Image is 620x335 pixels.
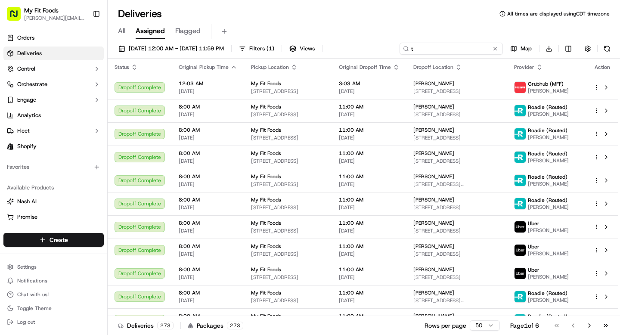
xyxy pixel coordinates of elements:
button: [DATE] 12:00 AM - [DATE] 11:59 PM [115,43,228,55]
span: [DATE] [339,158,400,164]
span: 11:00 AM [339,127,400,133]
span: [DATE] [339,181,400,188]
span: [STREET_ADDRESS][PERSON_NAME] [413,181,500,188]
span: [STREET_ADDRESS] [251,88,325,95]
span: My Fit Foods [251,313,281,319]
span: [DATE] [98,133,116,140]
span: [DATE] [179,181,237,188]
span: [STREET_ADDRESS] [413,274,500,281]
span: Control [17,65,35,73]
span: [PERSON_NAME][EMAIL_ADDRESS][DOMAIN_NAME] [24,15,86,22]
span: [PERSON_NAME] [413,313,454,319]
span: 11:00 AM [339,103,400,110]
h1: Deliveries [118,7,162,21]
img: 8571987876998_91fb9ceb93ad5c398215_72.jpg [18,82,34,98]
div: Available Products [3,181,104,195]
img: 5e692f75ce7d37001a5d71f1 [515,82,526,93]
span: Notifications [17,277,47,284]
img: Nash [9,9,26,26]
div: Favorites [3,160,104,174]
span: 8:00 AM [179,266,237,273]
span: [DATE] [339,111,400,118]
span: My Fit Foods [251,103,281,110]
span: Chat with us! [17,291,49,298]
div: 273 [157,322,174,329]
span: My Fit Foods [251,80,281,87]
div: Deliveries [118,321,174,330]
span: 12:03 AM [179,80,237,87]
div: 📗 [9,170,15,177]
span: [STREET_ADDRESS] [251,274,325,281]
div: Action [593,64,611,71]
span: [PERSON_NAME] [528,297,569,304]
button: Map [506,43,536,55]
span: My Fit Foods [251,127,281,133]
span: My Fit Foods [251,266,281,273]
span: [PERSON_NAME] [528,134,569,141]
div: 💻 [73,170,80,177]
button: See all [133,110,157,121]
span: [PERSON_NAME] [413,103,454,110]
span: Status [115,64,129,71]
span: Uber [528,267,539,273]
button: My Fit Foods[PERSON_NAME][EMAIL_ADDRESS][DOMAIN_NAME] [3,3,89,24]
a: Deliveries [3,47,104,60]
a: 💻API Documentation [69,166,142,181]
span: [STREET_ADDRESS] [251,204,325,211]
span: Roadie (Routed) [528,104,567,111]
input: Type to search [400,43,503,55]
div: Start new chat [39,82,141,91]
a: Orders [3,31,104,45]
span: 11:00 AM [339,150,400,157]
span: Roadie (Routed) [528,197,567,204]
img: uber-new-logo.jpeg [515,221,526,233]
a: Shopify [3,140,104,153]
span: [PERSON_NAME] [528,273,569,280]
span: [DATE] 12:00 AM - [DATE] 11:59 PM [129,45,224,53]
span: [STREET_ADDRESS] [413,251,500,257]
span: [PERSON_NAME] [528,111,569,118]
span: Roadie (Routed) [528,127,567,134]
span: [PERSON_NAME] [413,220,454,226]
img: 1736555255976-a54dd68f-1ca7-489b-9aae-adbdc363a1c4 [17,134,24,141]
span: [DATE] [339,227,400,234]
span: API Documentation [81,169,138,178]
span: [STREET_ADDRESS] [251,181,325,188]
a: Powered byPylon [61,190,104,197]
span: [DATE] [339,88,400,95]
span: 8:00 AM [179,289,237,296]
span: [STREET_ADDRESS] [413,204,500,211]
span: [DATE] [179,251,237,257]
a: Nash AI [7,198,100,205]
img: roadie-logo-v2.jpg [515,175,526,186]
button: Nash AI [3,195,104,208]
button: Notifications [3,275,104,287]
span: Roadie (Routed) [528,290,567,297]
span: My Fit Foods [251,289,281,296]
span: [PERSON_NAME] [413,289,454,296]
span: [DATE] [179,158,237,164]
img: roadie-logo-v2.jpg [515,198,526,209]
span: Uber [528,243,539,250]
button: Toggle Theme [3,302,104,314]
span: Dropoff Location [413,64,453,71]
span: Roadie (Routed) [528,313,567,320]
span: [DATE] [179,88,237,95]
span: My Fit Foods [251,150,281,157]
button: Control [3,62,104,76]
a: Analytics [3,109,104,122]
span: 8:00 AM [179,150,237,157]
span: [STREET_ADDRESS] [251,227,325,234]
span: Fleet [17,127,30,135]
span: [STREET_ADDRESS][PERSON_NAME] [413,297,500,304]
div: Past conversations [9,112,58,119]
p: Welcome 👋 [9,34,157,48]
span: Pylon [86,190,104,197]
span: [DATE] [339,251,400,257]
span: Provider [514,64,534,71]
span: [STREET_ADDRESS] [413,88,500,95]
span: Map [521,45,532,53]
div: 273 [227,322,243,329]
span: Deliveries [17,50,42,57]
span: [PERSON_NAME] [413,243,454,250]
